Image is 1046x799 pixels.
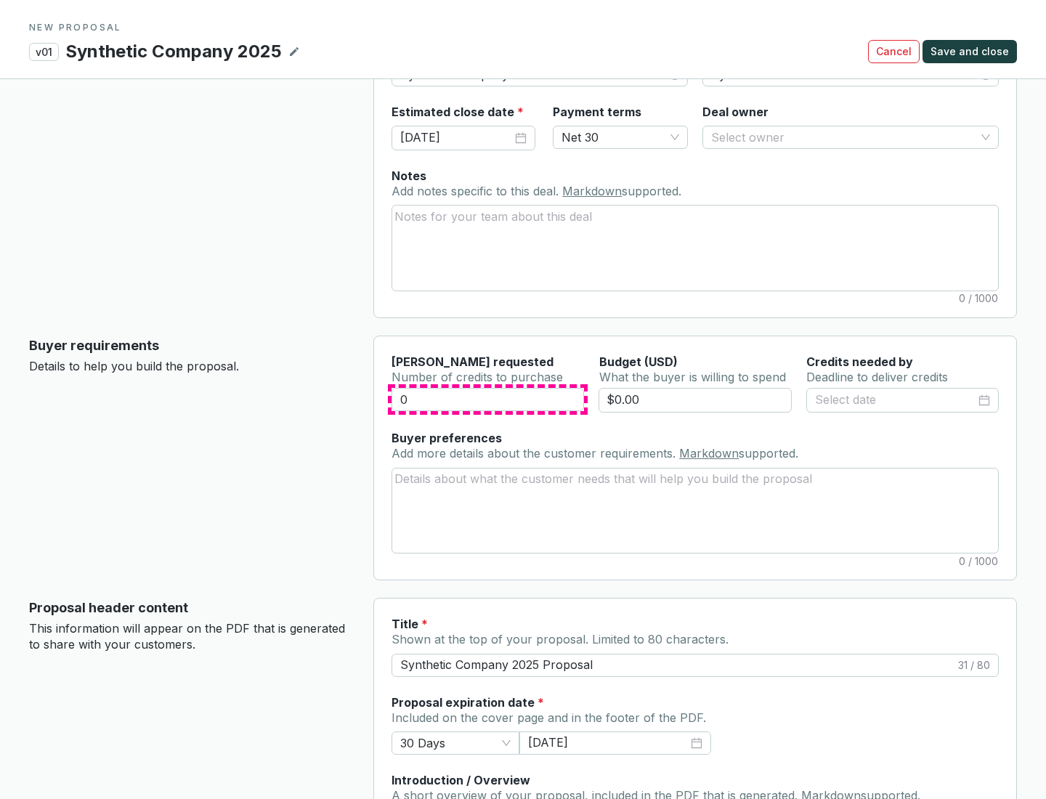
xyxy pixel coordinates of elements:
span: What the buyer is willing to spend [599,370,786,384]
button: Cancel [868,40,920,63]
label: Deal owner [702,104,769,120]
span: Add notes specific to this deal. [392,184,562,198]
a: Markdown [562,184,622,198]
span: Number of credits to purchase [392,370,563,384]
p: Synthetic Company 2025 [65,39,283,64]
p: NEW PROPOSAL [29,22,1017,33]
p: Buyer requirements [29,336,350,356]
span: Save and close [931,44,1009,59]
span: 31 / 80 [958,658,990,673]
label: Introduction / Overview [392,772,530,788]
p: v01 [29,43,59,61]
p: Details to help you build the proposal. [29,359,350,375]
span: Shown at the top of your proposal. Limited to 80 characters. [392,632,729,646]
label: Notes [392,168,426,184]
span: supported. [622,184,681,198]
span: 30 Days [400,732,511,754]
input: Select date [815,391,976,410]
p: This information will appear on the PDF that is generated to share with your customers. [29,621,350,652]
input: Select date [400,129,512,147]
label: Buyer preferences [392,430,502,446]
span: supported. [739,446,798,461]
a: Markdown [679,446,739,461]
span: Cancel [876,44,912,59]
label: Title [392,616,428,632]
label: Payment terms [553,104,641,120]
span: Budget (USD) [599,354,678,369]
label: [PERSON_NAME] requested [392,354,554,370]
label: Credits needed by [806,354,913,370]
label: Estimated close date [392,104,524,120]
span: Add more details about the customer requirements. [392,446,679,461]
span: Included on the cover page and in the footer of the PDF. [392,710,706,725]
label: Proposal expiration date [392,694,544,710]
p: Proposal header content [29,598,350,618]
button: Save and close [923,40,1017,63]
span: Deadline to deliver credits [806,370,948,384]
input: Select date [528,734,688,752]
span: Net 30 [561,126,679,148]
